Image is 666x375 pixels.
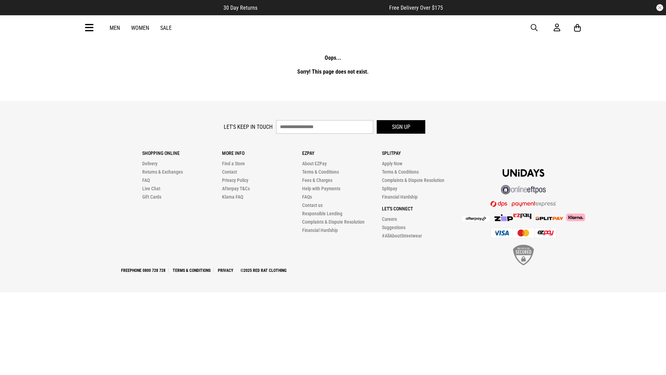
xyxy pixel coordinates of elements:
[563,214,585,221] img: Klarna
[490,201,556,207] img: DPS
[513,245,534,265] img: SSL
[215,268,236,273] a: Privacy
[382,216,397,222] a: Careers
[325,55,341,61] strong: Oops...
[222,177,248,183] a: Privacy Policy
[224,124,273,130] label: Let's keep in touch
[302,169,339,175] a: Terms & Conditions
[118,268,169,273] a: Freephone 0800 728 728
[142,150,222,156] p: Shopping Online
[222,186,250,191] a: Afterpay T&Cs
[503,169,544,177] img: Unidays
[501,185,546,194] img: online eftpos
[302,161,327,166] a: About EZPay
[302,202,323,208] a: Contact us
[297,68,369,75] strong: Sorry! This page does not exist.
[311,23,357,33] img: Redrat logo
[382,206,462,211] p: Let's Connect
[142,194,161,200] a: Gift Cards
[382,225,405,230] a: Suggestions
[382,161,402,166] a: Apply Now
[377,120,425,134] button: Sign up
[302,150,382,156] p: Ezpay
[490,228,556,238] img: Cards
[271,4,375,11] iframe: Customer reviews powered by Trustpilot
[389,5,443,11] span: Free Delivery Over $175
[131,25,149,31] a: Women
[142,186,160,191] a: Live Chat
[382,177,444,183] a: Complaints & Dispute Resolution
[238,268,289,273] a: ©2025 Red Rat Clothing
[222,169,237,175] a: Contact
[494,214,513,221] img: Zip
[302,186,340,191] a: Help with Payments
[513,214,531,219] img: Splitpay
[462,216,490,222] img: Afterpay
[170,268,214,273] a: Terms & Conditions
[302,177,332,183] a: Fees & Charges
[382,169,419,175] a: Terms & Conditions
[160,25,172,31] a: Sale
[382,233,422,239] a: #AllAboutStreetwear
[142,161,157,166] a: Delivery
[223,5,257,11] span: 30 Day Returns
[302,211,342,216] a: Responsible Lending
[536,217,563,220] img: Splitpay
[382,186,397,191] a: Splitpay
[222,194,243,200] a: Klarna FAQ
[382,194,418,200] a: Financial Hardship
[222,161,245,166] a: Find a Store
[302,219,365,225] a: Complaints & Dispute Resolution
[110,25,120,31] a: Men
[142,169,183,175] a: Returns & Exchanges
[382,150,462,156] p: Splitpay
[302,194,312,200] a: FAQs
[302,227,338,233] a: Financial Hardship
[222,150,302,156] p: More Info
[142,177,150,183] a: FAQ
